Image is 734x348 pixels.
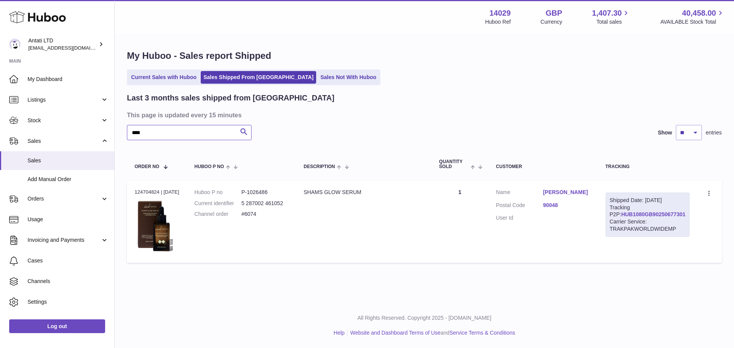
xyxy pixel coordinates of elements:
span: Sales [28,138,101,145]
h2: Last 3 months sales shipped from [GEOGRAPHIC_DATA] [127,93,335,103]
span: 1,407.30 [592,8,622,18]
a: HUB1080GB90250677301 [621,211,685,217]
a: 40,458.00 AVAILABLE Stock Total [660,8,725,26]
dt: Postal Code [496,202,543,211]
a: Sales Shipped From [GEOGRAPHIC_DATA] [201,71,316,84]
span: Usage [28,216,109,223]
td: 1 [432,181,489,263]
a: Sales Not With Huboo [318,71,379,84]
span: Channels [28,278,109,285]
a: Website and Dashboard Terms of Use [350,330,440,336]
div: Tracking [606,164,690,169]
span: Order No [135,164,159,169]
span: Description [304,164,335,169]
div: SHAMS GLOW SERUM [304,189,424,196]
span: Cases [28,257,109,264]
dt: Huboo P no [195,189,242,196]
a: Help [334,330,345,336]
span: Add Manual Order [28,176,109,183]
span: Stock [28,117,101,124]
h1: My Huboo - Sales report Shipped [127,50,722,62]
span: Orders [28,195,101,202]
span: Listings [28,96,101,104]
a: 1,407.30 Total sales [592,8,631,26]
img: internalAdmin-14029@internal.huboo.com [9,39,21,50]
dt: User Id [496,214,543,222]
span: AVAILABLE Stock Total [660,18,725,26]
a: [PERSON_NAME] [543,189,590,196]
span: entries [706,129,722,136]
span: 40,458.00 [682,8,716,18]
dt: Name [496,189,543,198]
h3: This page is updated every 15 minutes [127,111,720,119]
span: Huboo P no [195,164,224,169]
span: My Dashboard [28,76,109,83]
span: Settings [28,298,109,306]
div: Antati LTD [28,37,97,52]
a: Log out [9,319,105,333]
span: Sales [28,157,109,164]
span: [EMAIL_ADDRESS][DOMAIN_NAME] [28,45,112,51]
span: Invoicing and Payments [28,236,101,244]
img: 1735333660.png [135,198,173,253]
li: and [348,329,515,337]
dd: 5 287002 461052 [241,200,288,207]
span: Total sales [596,18,630,26]
div: Carrier Service: TRAKPAKWORLDWIDEMP [610,218,685,233]
dd: #6074 [241,210,288,218]
strong: 14029 [489,8,511,18]
dd: P-1026486 [241,189,288,196]
strong: GBP [546,8,562,18]
div: Huboo Ref [485,18,511,26]
p: All Rights Reserved. Copyright 2025 - [DOMAIN_NAME] [121,314,728,322]
dt: Current identifier [195,200,242,207]
dt: Channel order [195,210,242,218]
div: Shipped Date: [DATE] [610,197,685,204]
a: Service Terms & Conditions [450,330,515,336]
div: Currency [541,18,562,26]
div: Customer [496,164,590,169]
span: Quantity Sold [439,159,469,169]
div: 124704824 | [DATE] [135,189,179,196]
label: Show [658,129,672,136]
a: Current Sales with Huboo [128,71,199,84]
div: Tracking P2P: [606,193,690,237]
a: 90048 [543,202,590,209]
